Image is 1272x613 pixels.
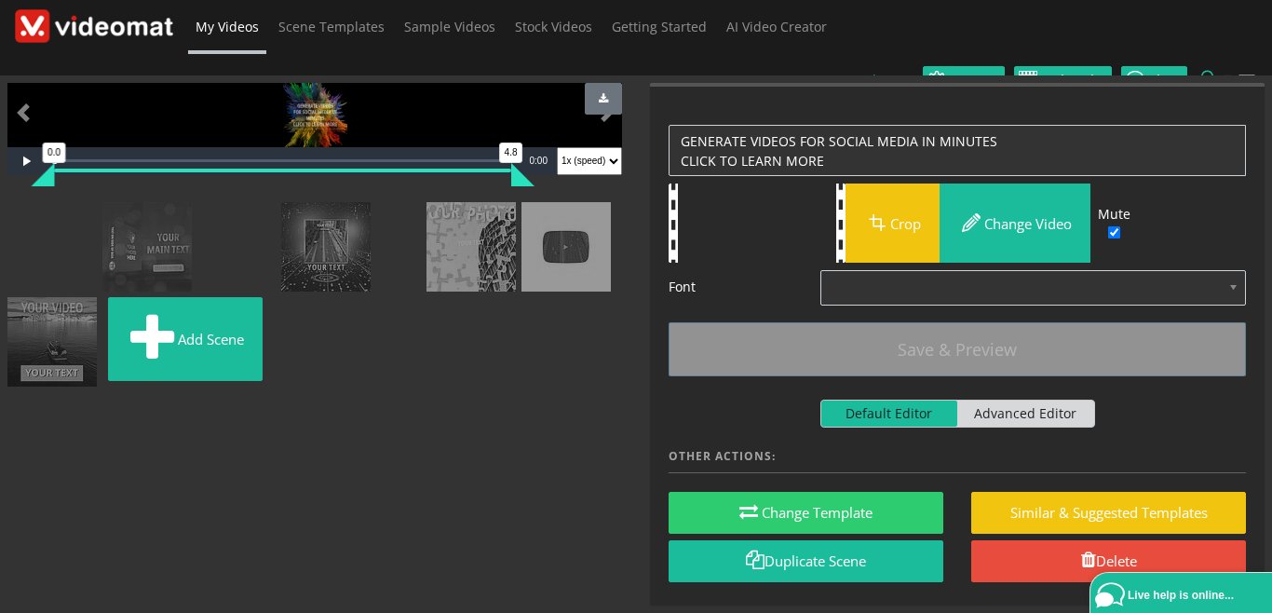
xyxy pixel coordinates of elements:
a: Settings [923,66,1005,94]
img: Theme-Logo [15,9,173,44]
button: Change video [940,184,1090,263]
span: AI Video Creator [726,18,827,35]
a: Duplicate Scene [669,540,943,582]
img: index.php [687,184,827,263]
span: Close [1144,74,1183,88]
span: 0:00 [530,156,548,166]
a: Live help is online... [1095,578,1272,613]
input: Mute [1108,226,1120,238]
span: Advanced Editor [957,401,1094,427]
button: Crop [846,184,940,263]
span: Sample Videos [404,18,495,35]
span: Settings [946,74,1000,88]
label: Font [655,270,806,306]
div: Progress Bar [54,159,511,162]
div: 0.0 [42,143,66,163]
span: Getting Started [612,18,707,35]
textarea: GENERATE VIDEOS FOR SOCIAL MEDIA IN MINUTES CLICK TO LEARN MORE [669,125,1246,177]
button: Play [7,147,45,175]
button: Add scene [108,297,263,381]
li: AI - Ad1 - SQ [835,54,923,106]
div: 4.8 [499,143,523,163]
span: Make Film [1037,74,1107,88]
button: similar & suggested templates [971,492,1246,534]
a: Make Film [1014,66,1112,94]
span: Default Editor [821,401,958,427]
span: Scene Templates [278,18,385,35]
span: Noto Sans All Languages [840,277,1194,299]
a: Close [1121,66,1187,94]
div: Video Player [7,83,622,147]
span: Stock Videos [515,18,592,35]
span: My Videos [196,18,259,35]
a: Delete [971,540,1246,582]
h4: Other actions: [669,450,1246,473]
button: Download Preview Admin Only [585,83,622,115]
button: Change Template [669,492,943,534]
label: Mute [1098,204,1130,243]
span: Live help is online... [1128,589,1234,602]
button: Save & Preview [669,322,1246,376]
